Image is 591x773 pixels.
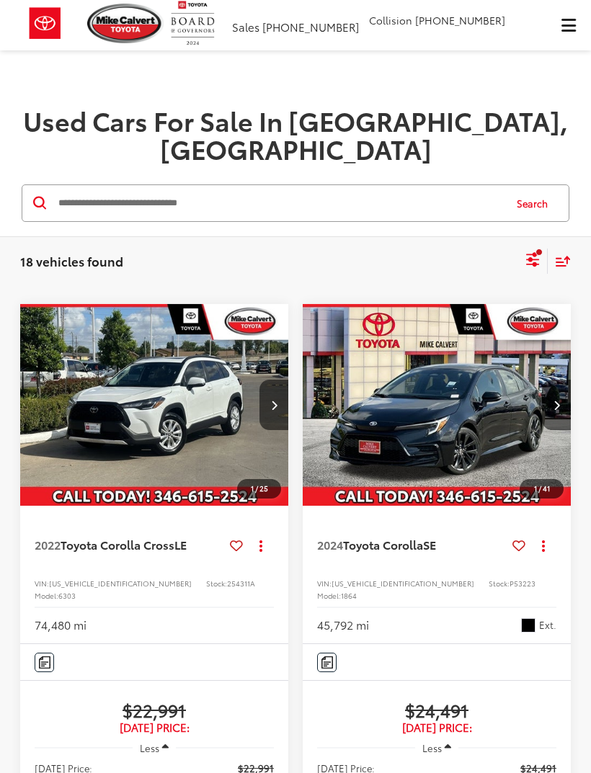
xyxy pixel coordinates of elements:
[524,247,542,276] button: Select filters
[232,19,259,35] span: Sales
[510,578,536,589] span: P53223
[259,483,268,493] span: 25
[19,304,290,506] img: 2022 Toyota Corolla Cross LE
[489,578,510,589] span: Stock:
[302,304,572,506] img: 2024 Toyota Corolla SE
[317,699,556,720] span: $24,491
[35,578,49,589] span: VIN:
[317,536,343,553] span: 2024
[249,532,274,558] button: Actions
[534,483,537,493] span: 1
[35,590,58,601] span: Model:
[140,741,159,754] span: Less
[521,618,536,633] span: Midnight Black
[317,537,507,553] a: 2024Toyota CorollaSE
[87,4,164,43] img: Mike Calvert Toyota
[317,653,337,672] button: Comments
[57,186,503,220] input: Search by Make, Model, or Keyword
[317,720,556,735] span: [DATE] Price:
[174,536,187,553] span: LE
[369,13,412,27] span: Collision
[302,304,572,506] div: 2024 Toyota Corolla SE 0
[531,532,556,558] button: Actions
[415,13,505,27] span: [PHONE_NUMBER]
[317,578,332,589] span: VIN:
[332,578,474,589] span: [US_VEHICLE_IDENTIFICATION_NUMBER]
[262,19,359,35] span: [PHONE_NUMBER]
[19,304,290,506] a: 2022 Toyota Corolla Cross LE2022 Toyota Corolla Cross LE2022 Toyota Corolla Cross LE2022 Toyota C...
[35,699,274,720] span: $22,991
[254,483,259,493] span: /
[537,483,543,493] span: /
[543,483,550,493] span: 41
[542,380,571,430] button: Next image
[542,540,545,551] span: dropdown dots
[343,536,423,553] span: Toyota Corolla
[259,380,288,430] button: Next image
[415,735,458,761] button: Less
[61,536,174,553] span: Toyota Corolla Cross
[35,536,61,553] span: 2022
[227,578,255,589] span: 254311A
[341,590,357,601] span: 1864
[133,735,176,761] button: Less
[35,720,274,735] span: [DATE] Price:
[548,249,571,274] button: Select sort value
[302,304,572,506] a: 2024 Toyota Corolla SE2024 Toyota Corolla SE2024 Toyota Corolla SE2024 Toyota Corolla SE
[422,741,442,754] span: Less
[503,185,569,221] button: Search
[19,304,290,506] div: 2022 Toyota Corolla Cross LE 0
[259,540,262,551] span: dropdown dots
[35,537,224,553] a: 2022Toyota Corolla CrossLE
[423,536,436,553] span: SE
[58,590,76,601] span: 6303
[539,618,556,632] span: Ext.
[35,617,86,633] div: 74,480 mi
[20,252,123,269] span: 18 vehicles found
[49,578,192,589] span: [US_VEHICLE_IDENTIFICATION_NUMBER]
[317,617,369,633] div: 45,792 mi
[35,653,54,672] button: Comments
[317,590,341,601] span: Model:
[39,656,50,669] img: Comments
[321,656,333,669] img: Comments
[251,483,254,493] span: 1
[206,578,227,589] span: Stock:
